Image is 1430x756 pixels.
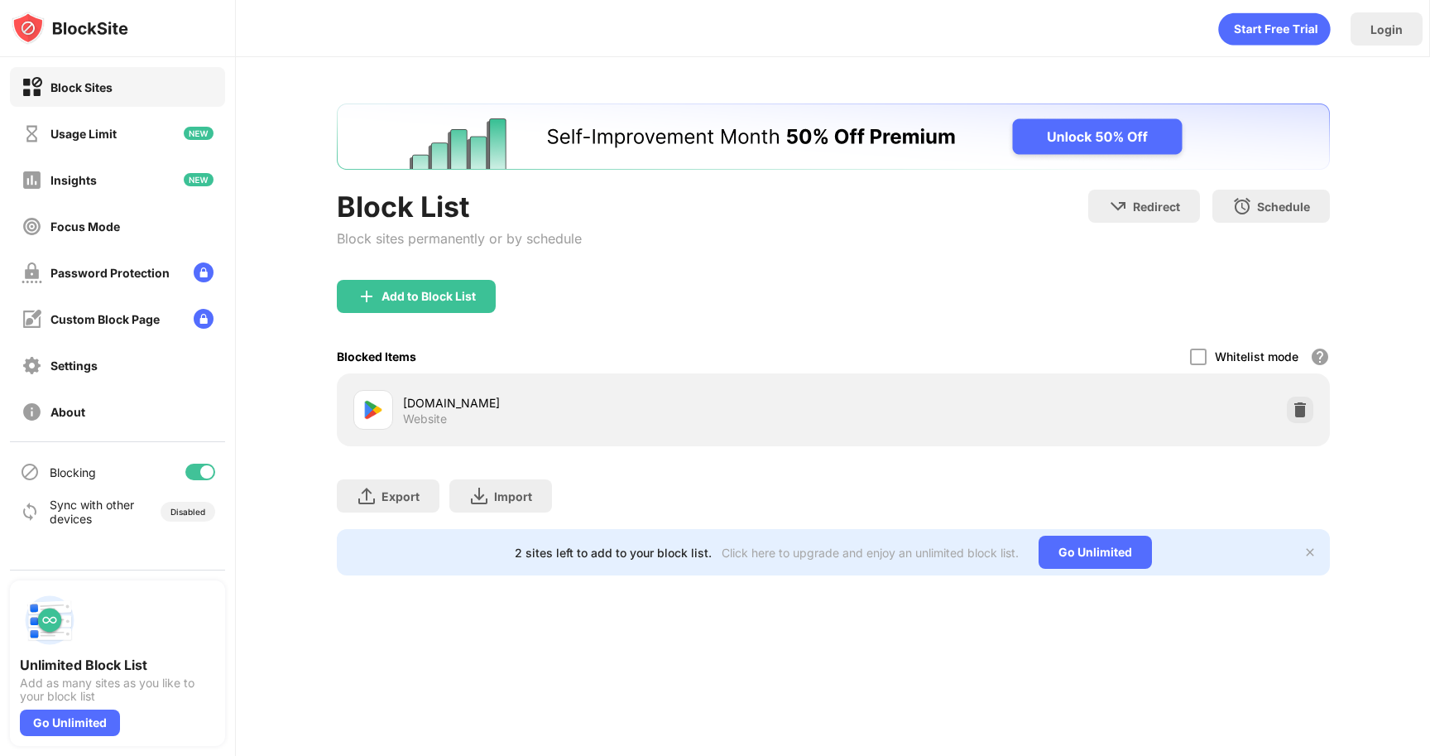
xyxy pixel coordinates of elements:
div: Insights [50,173,97,187]
img: about-off.svg [22,402,42,422]
div: Schedule [1257,200,1310,214]
div: Disabled [170,507,205,517]
img: settings-off.svg [22,355,42,376]
div: Block List [337,190,582,224]
div: Import [494,489,532,503]
div: Login [1370,22,1403,36]
div: Add as many sites as you like to your block list [20,677,215,703]
div: Settings [50,359,98,373]
img: logo-blocksite.svg [12,12,128,45]
div: Block sites permanently or by schedule [337,230,582,247]
img: password-protection-off.svg [22,262,42,283]
div: Blocked Items [337,349,416,364]
div: Unlimited Block List [20,657,215,673]
div: Blocking [50,465,96,479]
div: [DOMAIN_NAME] [403,394,833,412]
div: Go Unlimited [20,710,120,736]
img: blocking-icon.svg [20,462,40,482]
img: insights-off.svg [22,170,42,190]
img: push-block-list.svg [20,590,79,650]
div: Go Unlimited [1039,536,1152,569]
img: new-icon.svg [184,173,214,186]
div: Redirect [1133,200,1180,214]
img: new-icon.svg [184,127,214,140]
div: Block Sites [50,80,113,94]
img: sync-icon.svg [20,502,40,522]
img: block-on.svg [22,77,42,98]
iframe: Banner [337,104,1330,170]
div: 2 sites left to add to your block list. [515,546,712,560]
img: time-usage-off.svg [22,123,42,144]
img: lock-menu.svg [194,309,214,329]
div: Click here to upgrade and enjoy an unlimited block list. [722,546,1019,560]
img: focus-off.svg [22,216,42,237]
div: Usage Limit [50,127,117,141]
div: About [50,405,85,419]
div: Whitelist mode [1215,349,1298,364]
div: Export [381,489,420,503]
img: customize-block-page-off.svg [22,309,42,330]
div: Password Protection [50,266,170,280]
img: favicons [363,400,383,420]
div: Sync with other devices [50,498,135,526]
div: Website [403,412,447,426]
div: Add to Block List [381,290,476,303]
div: Focus Mode [50,219,120,234]
img: x-button.svg [1303,546,1317,559]
div: animation [1218,12,1331,46]
div: Custom Block Page [50,312,160,326]
img: lock-menu.svg [194,262,214,282]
